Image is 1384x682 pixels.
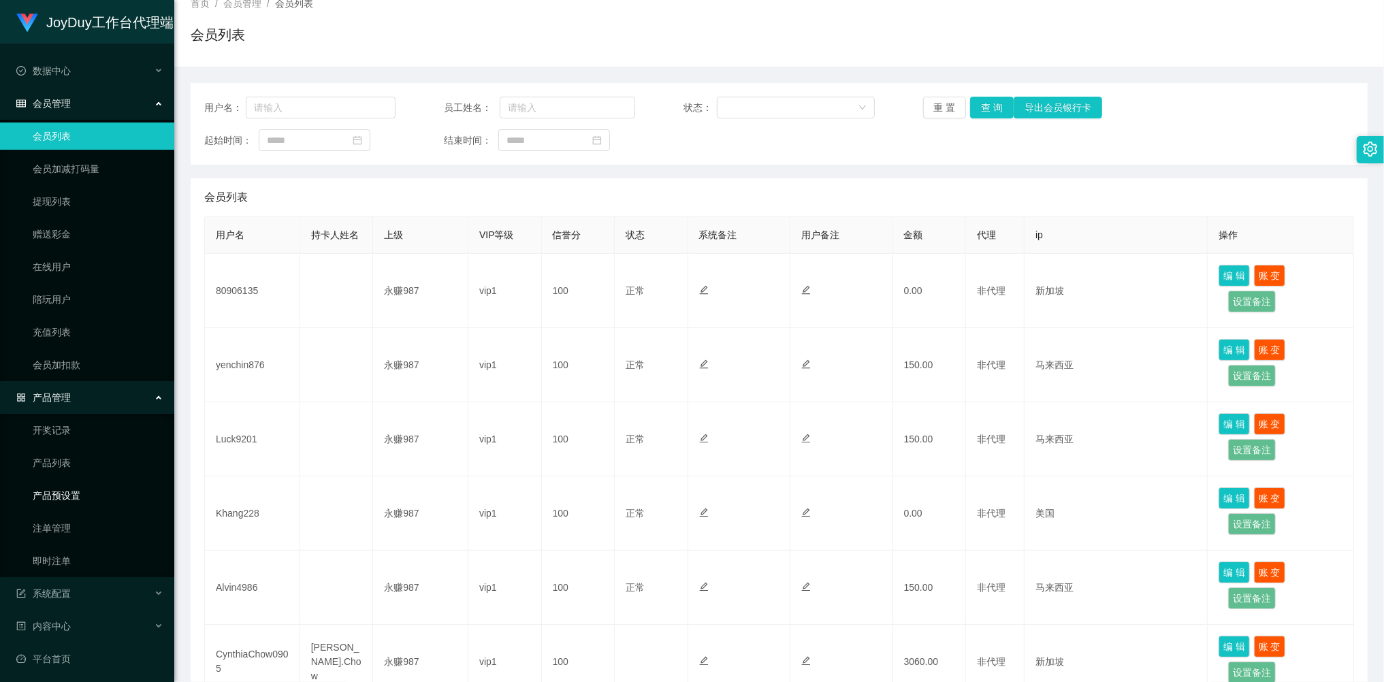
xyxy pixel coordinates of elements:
[699,656,709,666] i: 图标: edit
[1228,587,1276,609] button: 设置备注
[468,254,542,328] td: vip1
[923,97,967,118] button: 重 置
[204,189,248,206] span: 会员列表
[1363,142,1378,157] i: 图标: setting
[205,551,300,625] td: Alvin4986
[801,582,811,591] i: 图标: edit
[893,402,967,476] td: 150.00
[977,229,996,240] span: 代理
[542,402,615,476] td: 100
[16,621,26,631] i: 图标: profile
[904,229,923,240] span: 金额
[16,14,38,33] img: logo.9652507e.png
[977,508,1005,519] span: 非代理
[699,508,709,517] i: 图标: edit
[16,66,26,76] i: 图标: check-circle-o
[626,359,645,370] span: 正常
[1219,229,1238,240] span: 操作
[801,434,811,443] i: 图标: edit
[1228,291,1276,312] button: 设置备注
[33,417,163,444] a: 开奖记录
[373,551,468,625] td: 永赚987
[468,402,542,476] td: vip1
[33,449,163,476] a: 产品列表
[16,99,26,108] i: 图标: table
[542,328,615,402] td: 100
[444,133,498,148] span: 结束时间：
[626,285,645,296] span: 正常
[33,253,163,280] a: 在线用户
[683,101,717,115] span: 状态：
[205,402,300,476] td: Luck9201
[893,328,967,402] td: 150.00
[801,508,811,517] i: 图标: edit
[1254,636,1285,657] button: 账 变
[216,229,244,240] span: 用户名
[468,551,542,625] td: vip1
[373,328,468,402] td: 永赚987
[33,286,163,313] a: 陪玩用户
[553,229,581,240] span: 信誉分
[500,97,636,118] input: 请输入
[33,123,163,150] a: 会员列表
[626,229,645,240] span: 状态
[1014,97,1102,118] button: 导出会员银行卡
[1025,254,1208,328] td: 新加坡
[977,359,1005,370] span: 非代理
[801,359,811,369] i: 图标: edit
[542,476,615,551] td: 100
[246,97,396,118] input: 请输入
[444,101,500,115] span: 员工姓名：
[204,133,259,148] span: 起始时间：
[801,656,811,666] i: 图标: edit
[1025,551,1208,625] td: 马来西亚
[699,434,709,443] i: 图标: edit
[1254,487,1285,509] button: 账 变
[801,285,811,295] i: 图标: edit
[16,98,71,109] span: 会员管理
[33,221,163,248] a: 赠送彩金
[1228,365,1276,387] button: 设置备注
[1025,476,1208,551] td: 美国
[479,229,514,240] span: VIP等级
[699,229,737,240] span: 系统备注
[1228,439,1276,461] button: 设置备注
[977,656,1005,667] span: 非代理
[801,229,839,240] span: 用户备注
[384,229,403,240] span: 上级
[16,588,71,599] span: 系统配置
[626,434,645,444] span: 正常
[468,328,542,402] td: vip1
[592,135,602,145] i: 图标: calendar
[893,551,967,625] td: 150.00
[977,285,1005,296] span: 非代理
[626,508,645,519] span: 正常
[1035,229,1043,240] span: ip
[970,97,1014,118] button: 查 询
[1254,562,1285,583] button: 账 变
[1219,413,1250,435] button: 编 辑
[1254,413,1285,435] button: 账 变
[33,188,163,215] a: 提现列表
[205,254,300,328] td: 80906135
[191,25,245,45] h1: 会员列表
[893,254,967,328] td: 0.00
[1219,487,1250,509] button: 编 辑
[33,155,163,182] a: 会员加减打码量
[542,254,615,328] td: 100
[858,103,867,113] i: 图标: down
[373,402,468,476] td: 永赚987
[33,319,163,346] a: 充值列表
[1228,513,1276,535] button: 设置备注
[16,589,26,598] i: 图标: form
[1254,339,1285,361] button: 账 变
[699,582,709,591] i: 图标: edit
[542,551,615,625] td: 100
[893,476,967,551] td: 0.00
[1219,339,1250,361] button: 编 辑
[1219,265,1250,287] button: 编 辑
[1025,402,1208,476] td: 马来西亚
[33,515,163,542] a: 注单管理
[977,582,1005,593] span: 非代理
[373,476,468,551] td: 永赚987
